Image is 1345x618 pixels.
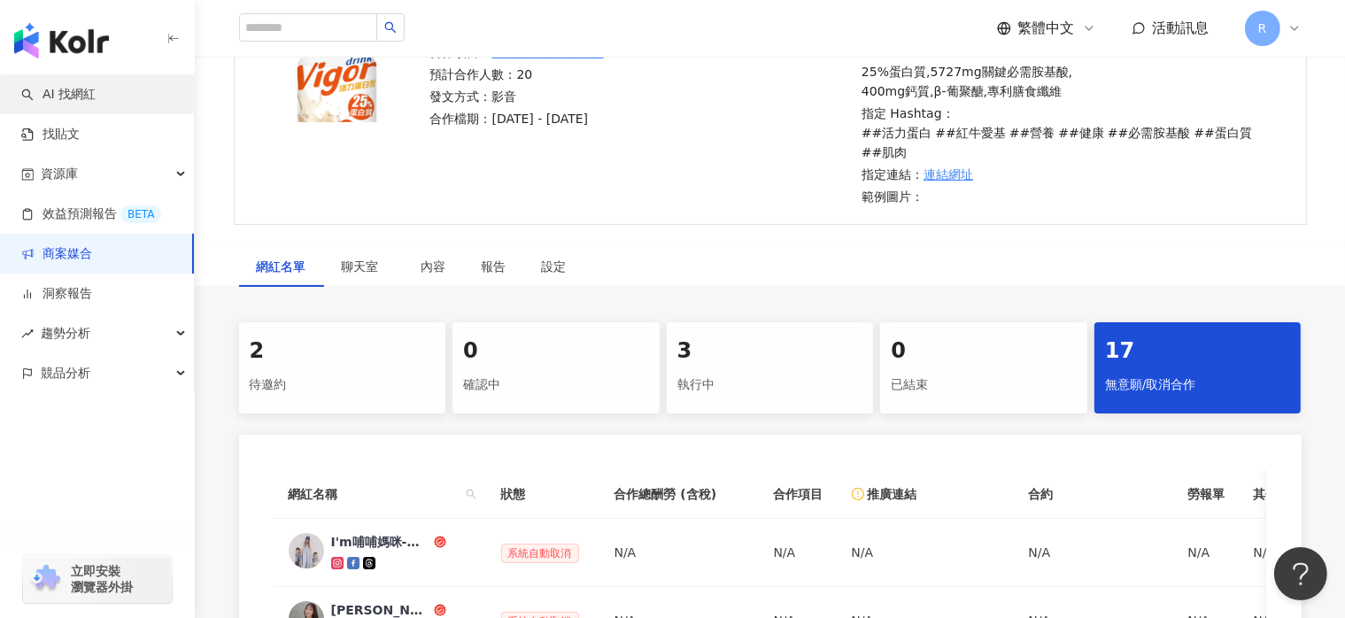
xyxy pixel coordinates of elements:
p: 預計合作人數：20 [430,65,604,84]
div: 3 [677,336,863,367]
div: I'm哺哺媽咪-哺媽育兒生活 [331,533,430,551]
a: 效益預測報告BETA [21,205,161,223]
div: 報告 [482,257,506,276]
td: N/A [1015,519,1174,587]
div: 2 [250,336,436,367]
img: chrome extension [28,565,63,593]
span: R [1258,19,1267,38]
div: 無意願/取消合作 [1105,370,1291,400]
span: search [462,481,480,507]
p: ##蛋白質 [1194,123,1251,143]
span: 網紅名稱 [289,484,459,504]
a: 找貼文 [21,126,80,143]
div: 已結束 [891,370,1077,400]
div: 設定 [542,257,567,276]
div: 待邀約 [250,370,436,400]
a: 連結網址 [924,165,973,184]
p: 發文方式：影音 [430,87,604,106]
p: 指定連結： [862,165,1283,184]
td: N/A [838,519,1015,587]
div: 0 [891,336,1077,367]
img: 活力蛋白配方營養素 [252,27,425,122]
span: 聊天室 [342,260,386,273]
p: 合作檔期：[DATE] - [DATE] [430,109,604,128]
td: N/A [600,519,760,587]
span: exclamation-circle [852,488,864,500]
div: 執行中 [677,370,863,400]
a: 洞察報告 [21,285,92,303]
div: 網紅名單 [257,257,306,276]
p: ##活力蛋白 [862,123,931,143]
th: 勞報單 [1174,470,1240,519]
th: 合作項目 [760,470,838,519]
span: rise [21,328,34,340]
img: logo [14,23,109,58]
div: 內容 [421,257,446,276]
span: 競品分析 [41,353,90,393]
p: 指定 Hashtag： [862,104,1283,162]
div: N/A [1188,543,1225,562]
a: 商案媒合 [21,245,92,263]
img: KOL Avatar [289,533,324,568]
div: 0 [463,336,649,367]
p: ##肌肉 [862,143,907,162]
span: 繁體中文 [1018,19,1075,38]
a: searchAI 找網紅 [21,86,96,104]
div: 17 [1105,336,1291,367]
span: search [466,489,476,499]
span: 立即安裝 瀏覽器外掛 [71,563,133,595]
th: 合作總酬勞 (含稅) [600,470,760,519]
p: ##紅牛愛基 [935,123,1005,143]
p: ##必需胺基酸 [1108,123,1190,143]
a: chrome extension立即安裝 瀏覽器外掛 [23,555,172,603]
div: 推廣連結 [852,484,1001,504]
p: 範例圖片： [862,187,1283,206]
th: 合約 [1015,470,1174,519]
div: 確認中 [463,370,649,400]
td: N/A [760,519,838,587]
iframe: Help Scout Beacon - Open [1274,547,1327,600]
p: ##健康 [1058,123,1103,143]
span: 活動訊息 [1153,19,1210,36]
span: 趨勢分析 [41,313,90,353]
span: 系統自動取消 [501,544,579,563]
th: 狀態 [487,470,600,519]
p: ##營養 [1009,123,1055,143]
span: 資源庫 [41,154,78,194]
span: search [384,21,397,34]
